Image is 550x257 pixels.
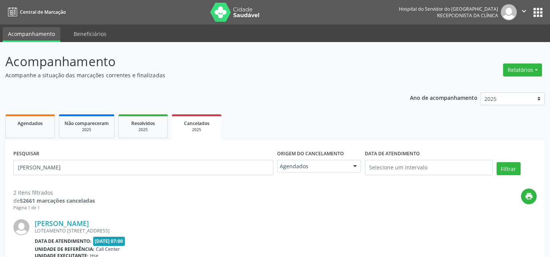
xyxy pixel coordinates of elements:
[5,6,66,18] a: Central de Marcação
[410,93,477,102] p: Ano de acompanhamento
[35,238,92,244] b: Data de atendimento:
[18,120,43,127] span: Agendados
[437,12,498,19] span: Recepcionista da clínica
[35,246,94,252] b: Unidade de referência:
[20,9,66,15] span: Central de Marcação
[13,189,95,197] div: 2 itens filtrados
[365,148,420,160] label: DATA DE ATENDIMENTO
[68,27,112,41] a: Beneficiários
[501,4,517,20] img: img
[65,127,109,133] div: 2025
[503,63,542,76] button: Relatórios
[13,148,39,160] label: PESQUISAR
[520,7,528,15] i: 
[3,27,60,42] a: Acompanhamento
[20,197,95,204] strong: 52661 marcações canceladas
[13,205,95,211] div: Página 1 de 1
[517,4,531,20] button: 
[497,162,521,175] button: Filtrar
[124,127,162,133] div: 2025
[531,6,545,19] button: apps
[13,197,95,205] div: de
[365,160,493,175] input: Selecione um intervalo
[177,127,216,133] div: 2025
[93,237,125,246] span: [DATE] 07:00
[5,71,383,79] p: Acompanhe a situação das marcações correntes e finalizadas
[35,219,89,228] a: [PERSON_NAME]
[65,120,109,127] span: Não compareceram
[13,219,29,235] img: img
[399,6,498,12] div: Hospital do Servidor do [GEOGRAPHIC_DATA]
[35,228,537,234] div: LOTEAMENTO [STREET_ADDRESS]
[525,192,533,200] i: print
[13,160,273,175] input: Nome, código do beneficiário ou CPF
[521,189,537,204] button: print
[5,52,383,71] p: Acompanhamento
[96,246,120,252] span: Call Center
[280,163,345,170] span: Agendados
[131,120,155,127] span: Resolvidos
[277,148,344,160] label: Origem do cancelamento
[184,120,210,127] span: Cancelados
